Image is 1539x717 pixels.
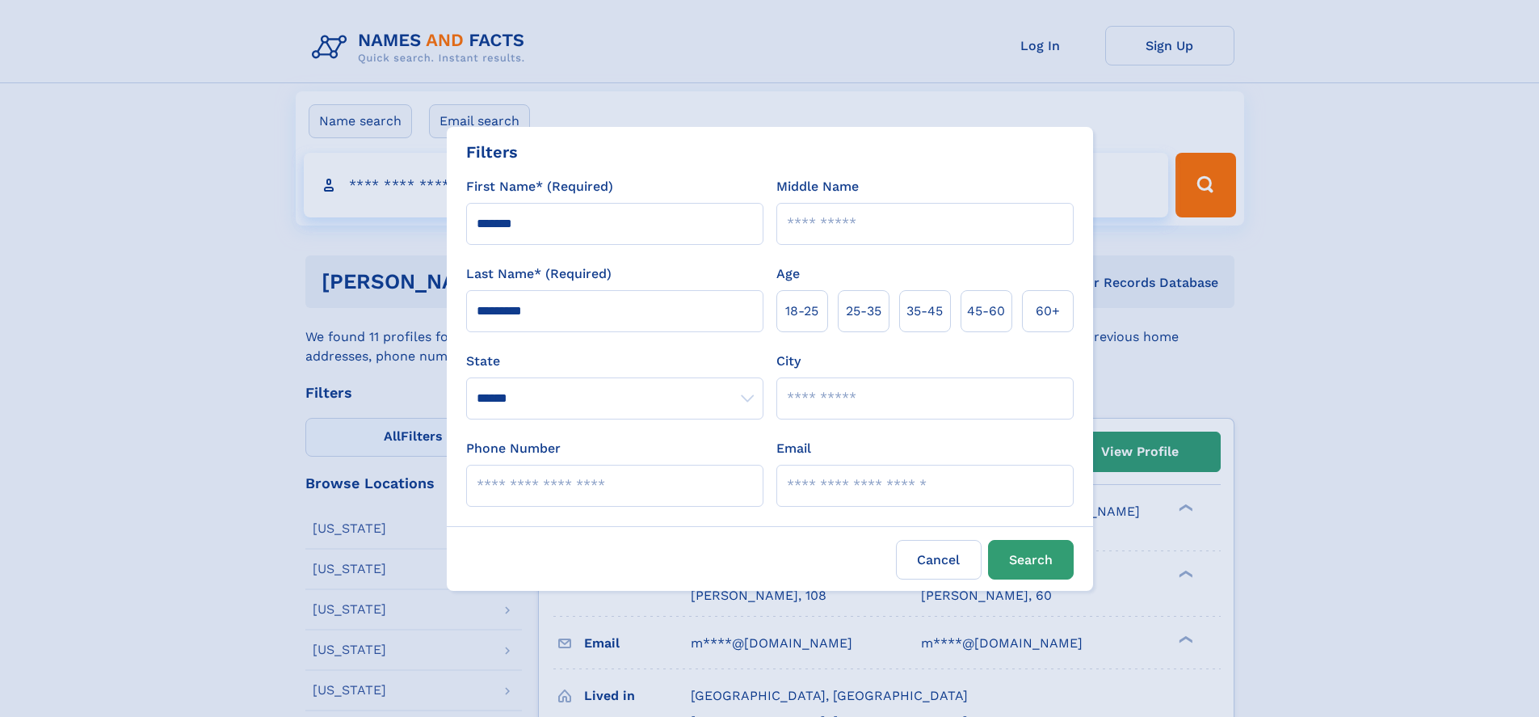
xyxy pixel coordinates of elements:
[466,439,561,458] label: Phone Number
[466,177,613,196] label: First Name* (Required)
[466,264,612,284] label: Last Name* (Required)
[776,439,811,458] label: Email
[776,264,800,284] label: Age
[967,302,1005,321] span: 45‑60
[466,352,763,371] label: State
[896,540,982,580] label: Cancel
[776,352,801,371] label: City
[466,140,518,164] div: Filters
[988,540,1074,580] button: Search
[776,177,859,196] label: Middle Name
[1036,302,1060,321] span: 60+
[785,302,818,321] span: 18‑25
[846,302,881,321] span: 25‑35
[906,302,943,321] span: 35‑45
